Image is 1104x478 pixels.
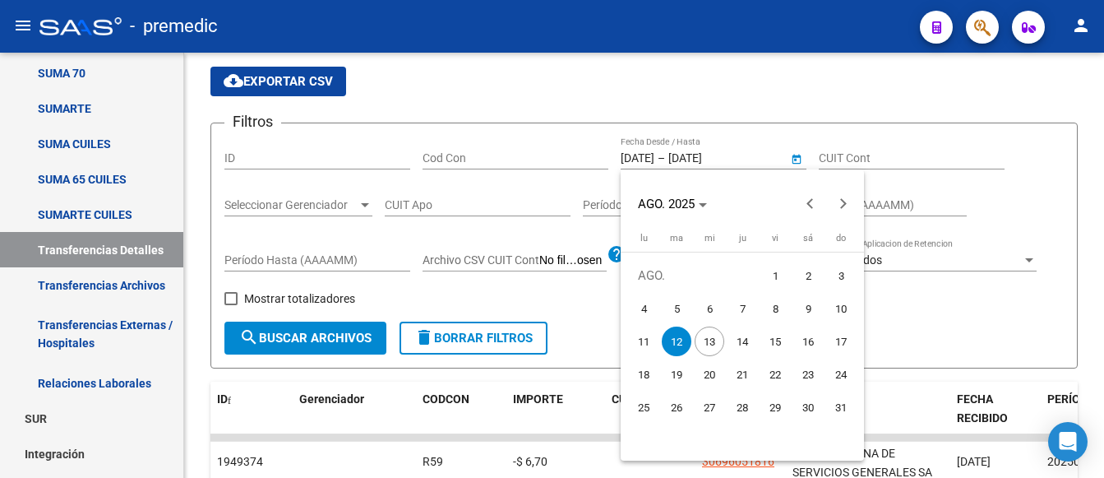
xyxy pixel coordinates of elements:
span: 29 [760,392,790,422]
button: 13 de agosto de 2025 [693,325,726,358]
span: 16 [793,327,823,356]
span: 27 [695,392,724,422]
span: 3 [826,261,856,290]
span: 8 [760,294,790,323]
span: 10 [826,294,856,323]
span: 7 [728,294,757,323]
button: 2 de agosto de 2025 [792,259,825,292]
button: 27 de agosto de 2025 [693,391,726,424]
button: 6 de agosto de 2025 [693,292,726,325]
button: 16 de agosto de 2025 [792,325,825,358]
button: 1 de agosto de 2025 [759,259,792,292]
span: sá [803,233,813,244]
span: 2 [793,261,823,290]
span: 23 [793,360,823,389]
span: AGO. 2025 [638,197,695,211]
button: 9 de agosto de 2025 [792,292,825,325]
td: AGO. [627,259,759,292]
span: 4 [629,294,658,323]
span: 31 [826,392,856,422]
span: 12 [662,327,691,356]
span: 15 [760,327,790,356]
button: 25 de agosto de 2025 [627,391,660,424]
div: Open Intercom Messenger [1048,422,1088,462]
span: 30 [793,392,823,422]
button: 26 de agosto de 2025 [660,391,693,424]
button: Choose month and year [631,189,714,219]
span: 13 [695,327,724,356]
span: 18 [629,360,658,389]
button: 29 de agosto de 2025 [759,391,792,424]
span: 6 [695,294,724,323]
span: 17 [826,327,856,356]
span: lu [640,233,648,244]
span: 5 [662,294,691,323]
button: 5 de agosto de 2025 [660,292,693,325]
button: 12 de agosto de 2025 [660,325,693,358]
span: 22 [760,360,790,389]
span: 28 [728,392,757,422]
button: Previous month [794,188,827,220]
button: 28 de agosto de 2025 [726,391,759,424]
button: 4 de agosto de 2025 [627,292,660,325]
button: 18 de agosto de 2025 [627,358,660,391]
span: 24 [826,360,856,389]
span: 25 [629,392,658,422]
button: 10 de agosto de 2025 [825,292,857,325]
button: 22 de agosto de 2025 [759,358,792,391]
button: 3 de agosto de 2025 [825,259,857,292]
button: 8 de agosto de 2025 [759,292,792,325]
span: ju [739,233,746,244]
span: mi [704,233,715,244]
button: 30 de agosto de 2025 [792,391,825,424]
button: 11 de agosto de 2025 [627,325,660,358]
button: 14 de agosto de 2025 [726,325,759,358]
span: 14 [728,327,757,356]
button: 20 de agosto de 2025 [693,358,726,391]
button: 19 de agosto de 2025 [660,358,693,391]
span: 21 [728,360,757,389]
button: Next month [827,188,860,220]
span: 1 [760,261,790,290]
button: 15 de agosto de 2025 [759,325,792,358]
button: 7 de agosto de 2025 [726,292,759,325]
span: 19 [662,360,691,389]
button: 31 de agosto de 2025 [825,391,857,424]
span: do [836,233,846,244]
button: 23 de agosto de 2025 [792,358,825,391]
button: 21 de agosto de 2025 [726,358,759,391]
span: ma [670,233,683,244]
span: 26 [662,392,691,422]
span: 11 [629,327,658,356]
span: vi [772,233,778,244]
button: 24 de agosto de 2025 [825,358,857,391]
button: 17 de agosto de 2025 [825,325,857,358]
span: 20 [695,360,724,389]
span: 9 [793,294,823,323]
